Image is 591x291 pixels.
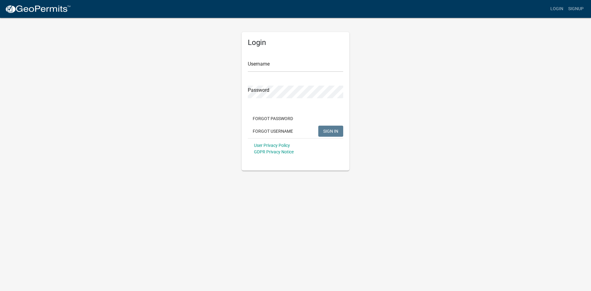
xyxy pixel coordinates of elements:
a: User Privacy Policy [254,143,290,148]
a: GDPR Privacy Notice [254,149,294,154]
h5: Login [248,38,343,47]
a: Login [548,3,566,15]
button: Forgot Username [248,126,298,137]
button: SIGN IN [318,126,343,137]
span: SIGN IN [323,128,338,133]
a: Signup [566,3,586,15]
button: Forgot Password [248,113,298,124]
